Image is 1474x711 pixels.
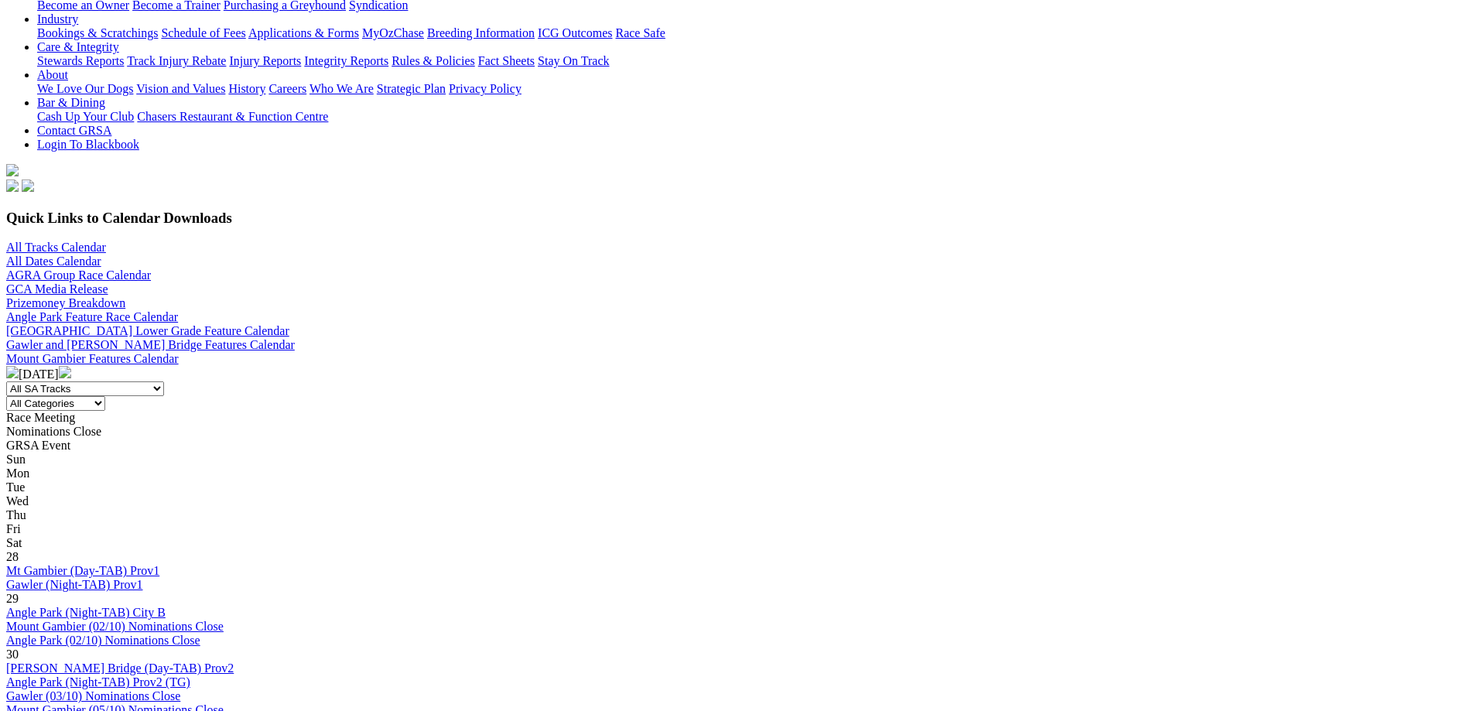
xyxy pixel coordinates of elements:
[6,282,108,296] a: GCA Media Release
[136,82,225,95] a: Vision and Values
[268,82,306,95] a: Careers
[6,179,19,192] img: facebook.svg
[37,138,139,151] a: Login To Blackbook
[228,82,265,95] a: History
[362,26,424,39] a: MyOzChase
[137,110,328,123] a: Chasers Restaurant & Function Centre
[37,68,68,81] a: About
[6,522,1468,536] div: Fri
[6,578,142,591] a: Gawler (Night-TAB) Prov1
[6,592,19,605] span: 29
[6,296,125,309] a: Prizemoney Breakdown
[6,241,106,254] a: All Tracks Calendar
[37,26,1468,40] div: Industry
[37,110,134,123] a: Cash Up Your Club
[37,54,124,67] a: Stewards Reports
[22,179,34,192] img: twitter.svg
[37,124,111,137] a: Contact GRSA
[127,54,226,67] a: Track Injury Rebate
[229,54,301,67] a: Injury Reports
[6,536,1468,550] div: Sat
[6,411,1468,425] div: Race Meeting
[37,82,1468,96] div: About
[6,620,224,633] a: Mount Gambier (02/10) Nominations Close
[37,110,1468,124] div: Bar & Dining
[6,564,159,577] a: Mt Gambier (Day-TAB) Prov1
[37,26,158,39] a: Bookings & Scratchings
[538,54,609,67] a: Stay On Track
[37,40,119,53] a: Care & Integrity
[6,352,179,365] a: Mount Gambier Features Calendar
[6,508,1468,522] div: Thu
[449,82,522,95] a: Privacy Policy
[6,480,1468,494] div: Tue
[427,26,535,39] a: Breeding Information
[377,82,446,95] a: Strategic Plan
[6,606,166,619] a: Angle Park (Night-TAB) City B
[6,366,1468,381] div: [DATE]
[6,210,1468,227] h3: Quick Links to Calendar Downloads
[6,648,19,661] span: 30
[6,366,19,378] img: chevron-left-pager-white.svg
[6,689,180,702] a: Gawler (03/10) Nominations Close
[37,96,105,109] a: Bar & Dining
[6,467,1468,480] div: Mon
[37,54,1468,68] div: Care & Integrity
[615,26,665,39] a: Race Safe
[6,634,200,647] a: Angle Park (02/10) Nominations Close
[6,164,19,176] img: logo-grsa-white.png
[6,494,1468,508] div: Wed
[304,54,388,67] a: Integrity Reports
[6,439,1468,453] div: GRSA Event
[310,82,374,95] a: Who We Are
[538,26,612,39] a: ICG Outcomes
[59,366,71,378] img: chevron-right-pager-white.svg
[6,338,295,351] a: Gawler and [PERSON_NAME] Bridge Features Calendar
[6,310,178,323] a: Angle Park Feature Race Calendar
[37,82,133,95] a: We Love Our Dogs
[6,425,1468,439] div: Nominations Close
[6,675,190,689] a: Angle Park (Night-TAB) Prov2 (TG)
[6,661,234,675] a: [PERSON_NAME] Bridge (Day-TAB) Prov2
[37,12,78,26] a: Industry
[6,550,19,563] span: 28
[6,324,289,337] a: [GEOGRAPHIC_DATA] Lower Grade Feature Calendar
[6,268,151,282] a: AGRA Group Race Calendar
[6,453,1468,467] div: Sun
[6,255,101,268] a: All Dates Calendar
[161,26,245,39] a: Schedule of Fees
[392,54,475,67] a: Rules & Policies
[478,54,535,67] a: Fact Sheets
[248,26,359,39] a: Applications & Forms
